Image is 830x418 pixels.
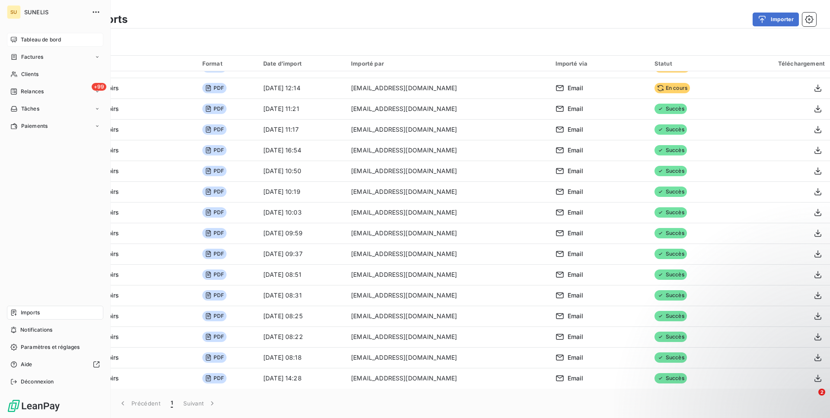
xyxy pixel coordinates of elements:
span: +99 [92,83,106,91]
td: [EMAIL_ADDRESS][DOMAIN_NAME] [346,264,550,285]
span: Succès [654,145,687,155]
td: [EMAIL_ADDRESS][DOMAIN_NAME] [346,161,550,181]
span: PDF [202,145,227,155]
div: Importé via [555,60,644,67]
td: [DATE] 14:28 [258,368,346,389]
span: Email [568,146,584,155]
span: Email [568,291,584,300]
td: [DATE] 09:37 [258,244,346,264]
span: Succès [654,207,687,218]
span: PDF [202,373,227,383]
span: Email [568,312,584,320]
td: [DATE] 10:19 [258,181,346,202]
div: SU [7,5,21,19]
div: Statut [654,60,725,67]
button: Suivant [178,394,222,412]
span: Paiements [21,122,48,130]
span: Succès [654,290,687,301]
td: [DATE] 11:17 [258,119,346,140]
div: Téléchargement [735,60,825,67]
span: Email [568,353,584,362]
span: Notifications [20,326,52,334]
td: [EMAIL_ADDRESS][DOMAIN_NAME] [346,98,550,119]
span: Email [568,229,584,237]
span: Tableau de bord [21,36,61,44]
span: Succès [654,352,687,363]
td: [DATE] 10:50 [258,161,346,181]
span: Succès [654,249,687,259]
span: PDF [202,104,227,114]
button: Précédent [113,394,166,412]
td: [EMAIL_ADDRESS][DOMAIN_NAME] [346,285,550,306]
span: Email [568,270,584,279]
span: Déconnexion [21,378,54,386]
span: Imports [21,309,40,317]
span: Email [568,250,584,258]
span: Succès [654,228,687,238]
span: PDF [202,269,227,280]
iframe: Intercom notifications message [657,334,830,395]
td: [EMAIL_ADDRESS][DOMAIN_NAME] [346,181,550,202]
span: Succès [654,311,687,321]
span: Paramètres et réglages [21,343,80,351]
span: Email [568,104,584,113]
span: En cours [654,83,690,93]
span: 1 [171,399,173,408]
button: 1 [166,394,178,412]
img: Logo LeanPay [7,399,61,413]
td: [DATE] 11:21 [258,98,346,119]
div: Format [202,60,253,67]
span: Clients [21,70,38,78]
td: [EMAIL_ADDRESS][DOMAIN_NAME] [346,223,550,244]
td: [DATE] 09:59 [258,223,346,244]
span: Tâches [21,105,39,113]
td: [DATE] 08:18 [258,347,346,368]
div: Date d’import [263,60,341,67]
span: PDF [202,166,227,176]
span: PDF [202,249,227,259]
td: [EMAIL_ADDRESS][DOMAIN_NAME] [346,202,550,223]
span: Email [568,187,584,196]
span: Email [568,84,584,92]
td: [EMAIL_ADDRESS][DOMAIN_NAME] [346,140,550,161]
td: [DATE] 12:14 [258,78,346,98]
span: Succès [654,166,687,176]
td: [EMAIL_ADDRESS][DOMAIN_NAME] [346,368,550,389]
span: PDF [202,207,227,218]
span: Succès [654,104,687,114]
td: [DATE] 08:51 [258,264,346,285]
span: PDF [202,332,227,342]
span: PDF [202,311,227,321]
button: Importer [753,13,799,26]
span: Succès [654,124,687,135]
span: PDF [202,352,227,363]
span: Succès [654,373,687,383]
td: [EMAIL_ADDRESS][DOMAIN_NAME] [346,78,550,98]
span: Factures [21,53,43,61]
td: [EMAIL_ADDRESS][DOMAIN_NAME] [346,347,550,368]
div: Import [41,60,192,67]
span: Email [568,208,584,217]
span: Email [568,332,584,341]
span: PDF [202,124,227,135]
div: Importé par [351,60,545,67]
span: PDF [202,228,227,238]
span: Succès [654,187,687,197]
td: [DATE] 10:03 [258,202,346,223]
a: Aide [7,358,103,371]
span: Email [568,374,584,383]
td: [DATE] 08:22 [258,326,346,347]
span: PDF [202,290,227,301]
span: PDF [202,83,227,93]
span: Email [568,125,584,134]
span: Succès [654,269,687,280]
span: Email [568,167,584,175]
td: [DATE] 16:54 [258,140,346,161]
span: Relances [21,88,44,95]
td: [EMAIL_ADDRESS][DOMAIN_NAME] [346,119,550,140]
td: [EMAIL_ADDRESS][DOMAIN_NAME] [346,326,550,347]
td: [EMAIL_ADDRESS][DOMAIN_NAME] [346,306,550,326]
td: [DATE] 08:25 [258,306,346,326]
span: Aide [21,361,32,368]
span: 2 [818,389,825,396]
